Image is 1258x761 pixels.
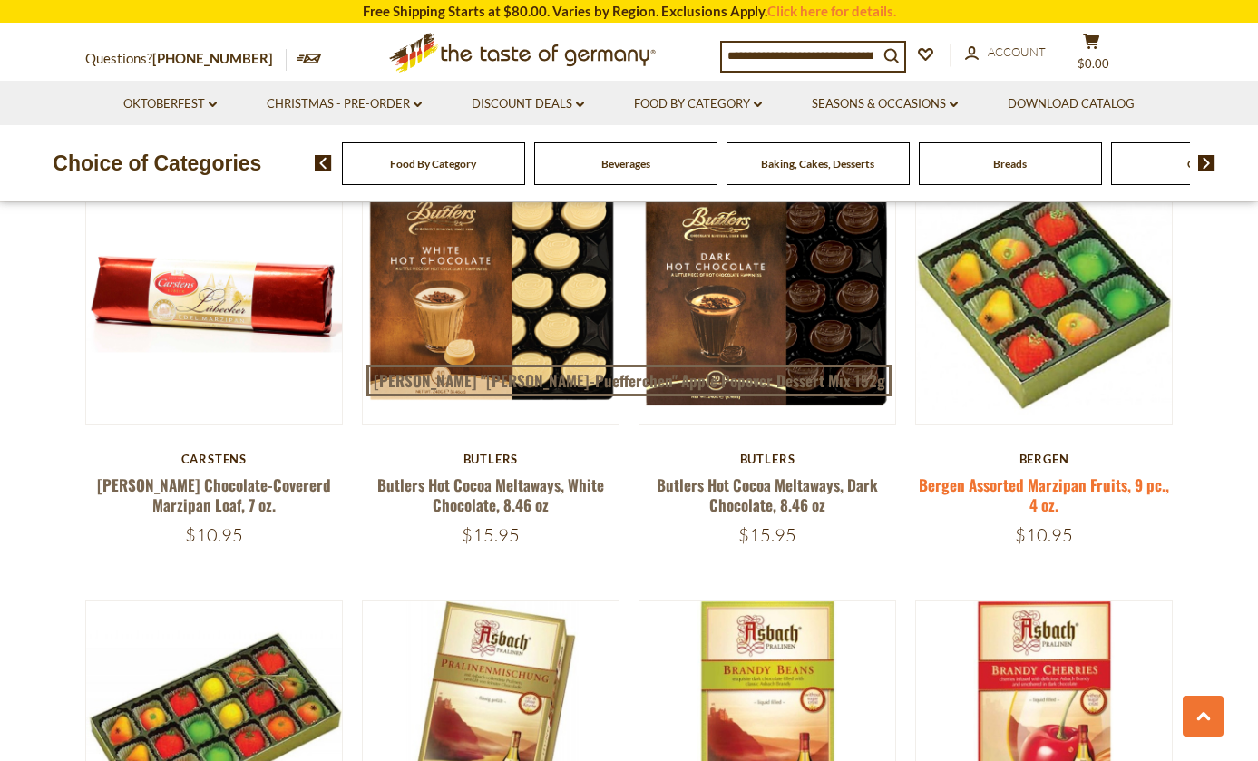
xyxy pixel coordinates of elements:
[85,47,287,71] p: Questions?
[85,452,344,466] div: Carstens
[738,523,796,546] span: $15.95
[363,168,619,424] img: Butlers Hot Cocoa Meltaways, White Chocolate, 8.46 oz
[915,452,1174,466] div: Bergen
[97,473,331,515] a: [PERSON_NAME] Chocolate-Covererd Marzipan Loaf, 7 oz.
[1065,33,1119,78] button: $0.00
[1078,56,1109,71] span: $0.00
[390,157,476,171] a: Food By Category
[657,473,878,515] a: Butlers Hot Cocoa Meltaways, Dark Chocolate, 8.46 oz
[315,155,332,171] img: previous arrow
[965,43,1046,63] a: Account
[767,3,896,19] a: Click here for details.
[86,168,343,424] img: Carstens Luebeck Chocolate-Covererd Marzipan Loaf, 7 oz.
[472,94,584,114] a: Discount Deals
[916,168,1173,424] img: Bergen Assorted Marzipan Fruits, 9 pc., 4 oz.
[1198,155,1215,171] img: next arrow
[812,94,958,114] a: Seasons & Occasions
[761,157,874,171] a: Baking, Cakes, Desserts
[377,473,604,515] a: Butlers Hot Cocoa Meltaways, White Chocolate, 8.46 oz
[601,157,650,171] a: Beverages
[919,473,1169,515] a: Bergen Assorted Marzipan Fruits, 9 pc., 4 oz.
[634,94,762,114] a: Food By Category
[362,452,620,466] div: Butlers
[1008,94,1135,114] a: Download Catalog
[366,365,892,397] a: [PERSON_NAME] "[PERSON_NAME]-Puefferchen" Apple Popover Dessert Mix 152g
[639,168,896,424] img: Butlers Hot Cocoa Meltaways, Dark Chocolate, 8.46 oz
[462,523,520,546] span: $15.95
[1015,523,1073,546] span: $10.95
[185,523,243,546] span: $10.95
[993,157,1027,171] a: Breads
[152,50,273,66] a: [PHONE_NUMBER]
[988,44,1046,59] span: Account
[123,94,217,114] a: Oktoberfest
[267,94,422,114] a: Christmas - PRE-ORDER
[639,452,897,466] div: Butlers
